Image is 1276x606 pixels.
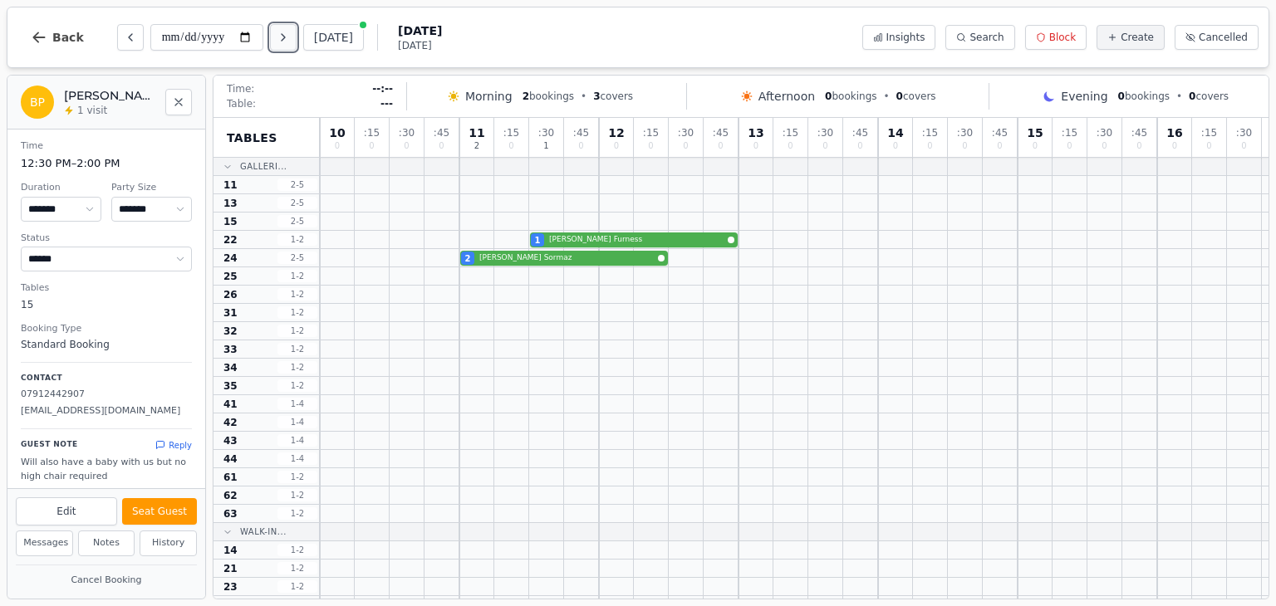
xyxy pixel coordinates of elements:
dd: Standard Booking [21,337,192,352]
span: 1 - 2 [277,489,317,501]
span: Cancelled [1199,31,1248,44]
span: 31 [223,306,238,320]
span: 1 - 4 [277,398,317,410]
button: Next day [270,24,297,51]
button: Search [945,25,1014,50]
span: 62 [223,489,238,502]
span: 1 - 2 [277,306,317,319]
h2: [PERSON_NAME] [PERSON_NAME] [64,87,155,104]
dt: Duration [21,181,101,195]
span: 0 [857,142,862,150]
span: 2 - 5 [277,197,317,209]
button: Seat Guest [122,498,197,525]
span: 12 [608,127,624,139]
span: 1 - 2 [277,288,317,301]
span: 0 [1206,142,1211,150]
button: Previous day [117,24,144,51]
span: 0 [893,142,898,150]
button: [DATE] [303,24,364,51]
span: 34 [223,361,238,374]
span: 2 - 5 [277,178,317,191]
span: 0 [335,142,340,150]
button: Insights [862,25,936,50]
span: 2 [523,90,529,102]
span: 0 [578,142,583,150]
button: Back [17,17,97,57]
span: : 45 [1131,128,1147,138]
span: : 45 [852,128,868,138]
span: 1 [535,234,541,247]
span: 11 [223,178,238,192]
button: Cancel Booking [16,570,197,591]
span: : 30 [399,128,415,138]
span: : 15 [503,128,519,138]
span: 44 [223,452,238,466]
span: 1 - 2 [277,580,317,593]
span: 22 [223,233,238,247]
p: Will also have a baby with us but no high chair required [21,455,192,485]
button: Messages [16,530,73,556]
span: 0 [1172,142,1177,150]
dt: Party Size [111,181,192,195]
span: 3 [593,90,600,102]
span: 21 [223,562,238,575]
span: Time: [227,82,254,95]
span: 1 visit [77,104,107,117]
span: 15 [223,215,238,228]
span: 1 - 2 [277,379,317,392]
span: Galleri... [240,160,287,173]
span: Insights [886,31,925,44]
span: Back [52,32,84,43]
span: 2 [474,142,479,150]
span: 2 - 5 [277,252,317,264]
span: 1 - 2 [277,270,317,282]
span: : 45 [992,128,1008,138]
span: covers [1189,90,1229,103]
span: • [884,90,890,103]
span: 0 [648,142,653,150]
p: Guest Note [21,439,78,451]
span: [DATE] [398,39,442,52]
span: 1 - 2 [277,361,317,374]
span: 0 [788,142,793,150]
p: [EMAIL_ADDRESS][DOMAIN_NAME] [21,404,192,418]
span: bookings [1118,90,1170,103]
span: 1 - 2 [277,471,317,483]
span: 0 [1033,142,1038,150]
span: 0 [1241,142,1246,150]
span: 0 [1118,90,1125,102]
span: Afternoon [758,88,815,105]
span: 13 [223,197,238,210]
span: 1 - 2 [277,233,317,246]
span: 16 [1166,127,1182,139]
span: 2 - 5 [277,215,317,227]
span: : 30 [538,128,554,138]
span: 0 [997,142,1002,150]
span: 1 - 4 [277,416,317,428]
button: Close [165,89,192,115]
span: 10 [329,127,345,139]
button: Block [1025,25,1087,50]
span: 33 [223,343,238,356]
span: 1 - 2 [277,343,317,355]
span: [DATE] [398,22,442,39]
span: 0 [962,142,967,150]
span: 35 [223,379,238,393]
span: 63 [223,507,238,520]
span: Walk-In... [240,525,287,538]
span: 0 [927,142,932,150]
button: Cancelled [1175,25,1259,50]
span: --:-- [372,82,393,95]
span: • [1176,90,1182,103]
span: 0 [1067,142,1072,150]
span: 14 [223,544,238,557]
span: 0 [753,142,758,150]
span: [PERSON_NAME] Sormaz [479,252,655,264]
span: 0 [1136,142,1141,150]
dd: 12:30 PM – 2:00 PM [21,155,192,172]
span: 0 [439,142,444,150]
span: : 15 [643,128,659,138]
span: 42 [223,416,238,429]
span: Table: [227,97,256,110]
span: : 30 [1236,128,1252,138]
